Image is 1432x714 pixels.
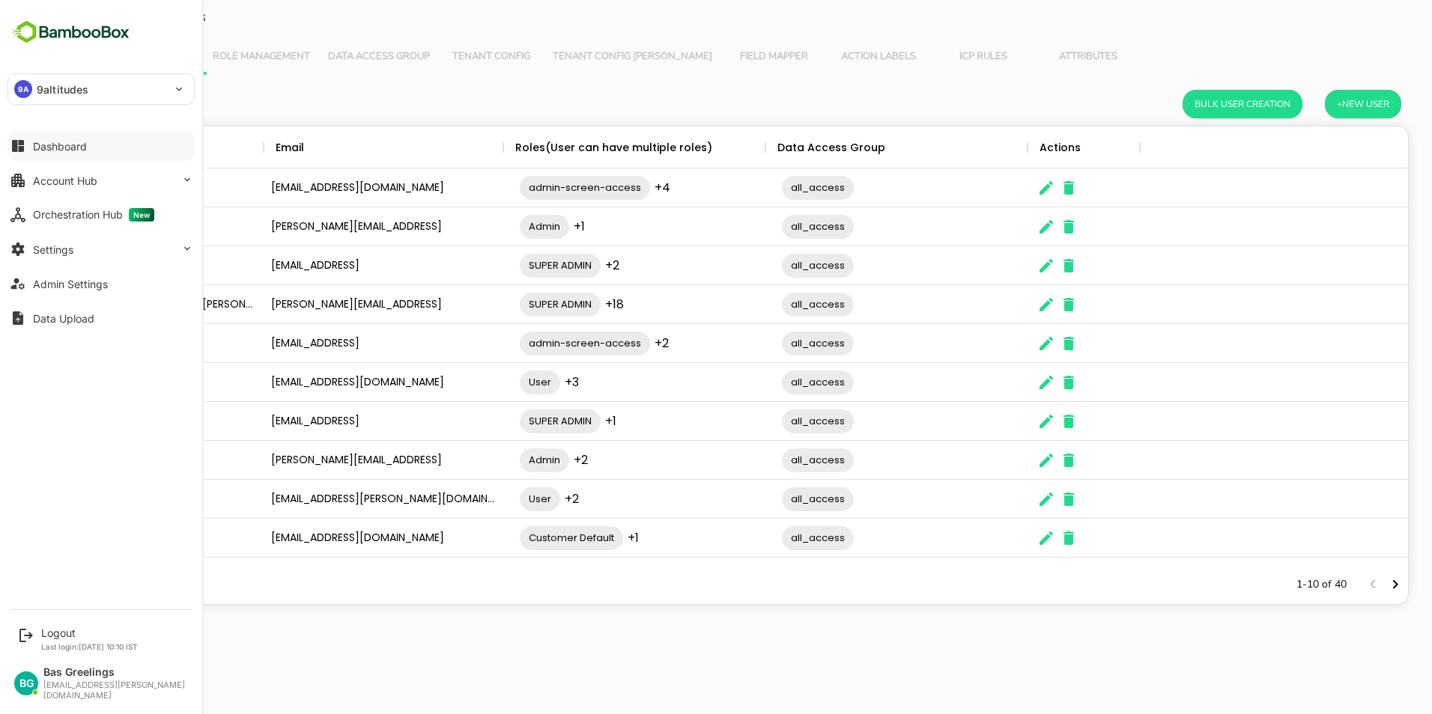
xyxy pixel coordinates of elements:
[24,480,211,519] div: [PERSON_NAME]
[7,165,195,195] button: Account Hub
[1332,573,1354,596] button: Next page
[45,51,142,63] span: User Management
[521,451,536,469] span: +2
[512,490,527,507] span: +2
[729,257,801,274] span: all_access
[24,363,211,402] div: Andi
[729,218,801,235] span: all_access
[521,218,533,235] span: +1
[31,92,91,116] h6: User List
[1130,90,1250,118] button: Bulk User Creation
[987,126,1028,168] div: Actions
[43,666,187,679] div: Bas Greelings
[553,296,571,313] span: +18
[14,671,38,695] div: BG
[1244,577,1294,592] p: 1-10 of 40
[24,402,211,441] div: Anjali
[14,80,32,98] div: 9A
[7,234,195,264] button: Settings
[395,51,482,63] span: Tenant Config
[467,257,548,274] span: SUPER ADMIN
[211,168,451,207] div: [EMAIL_ADDRESS][DOMAIN_NAME]
[467,373,508,391] span: User
[211,285,451,324] div: [PERSON_NAME][EMAIL_ADDRESS]
[467,529,571,546] span: Customer Default
[33,174,97,187] div: Account Hub
[602,335,616,352] span: +2
[24,168,211,207] div: 9admin
[7,18,134,46] img: BambooboxFullLogoMark.5f36c76dfaba33ec1ec1367b70bb1252.svg
[24,441,211,480] div: [PERSON_NAME]
[467,335,598,352] span: admin-screen-access
[7,303,195,333] button: Data Upload
[729,335,801,352] span: all_access
[211,363,451,402] div: [EMAIL_ADDRESS][DOMAIN_NAME]
[500,51,660,63] span: Tenant Config [PERSON_NAME]
[729,179,801,196] span: all_access
[276,51,377,63] span: Data Access Group
[24,285,211,324] div: [DEMOGRAPHIC_DATA][PERSON_NAME][DEMOGRAPHIC_DATA]
[888,51,974,63] span: ICP Rules
[211,441,451,480] div: [PERSON_NAME][EMAIL_ADDRESS]
[223,126,252,168] div: Email
[7,269,195,299] button: Admin Settings
[729,490,801,507] span: all_access
[729,529,801,546] span: all_access
[602,179,618,196] span: +4
[725,126,833,168] div: Data Access Group
[211,519,451,558] div: [EMAIL_ADDRESS][DOMAIN_NAME]
[33,208,154,222] div: Orchestration Hub
[512,373,527,391] span: +3
[24,207,211,246] div: [PERSON_NAME]
[211,402,451,441] div: [EMAIL_ADDRESS]
[467,179,598,196] span: admin-screen-access
[467,218,517,235] span: Admin
[8,74,194,104] div: 9A9altitudes
[37,82,88,97] p: 9altitudes
[992,51,1079,63] span: Attributes
[24,519,211,558] div: Ariadna
[467,296,548,313] span: SUPER ADMIN
[33,243,73,256] div: Settings
[160,51,258,63] span: Role Management
[33,140,87,153] div: Dashboard
[678,51,765,63] span: Field Mapper
[575,529,586,546] span: +1
[463,126,660,168] div: Roles(User can have multiple roles)
[211,207,451,246] div: [PERSON_NAME][EMAIL_ADDRESS]
[33,312,94,325] div: Data Upload
[467,451,517,469] span: Admin
[467,412,548,430] span: SUPER ADMIN
[41,642,138,651] p: Last login: [DATE] 10:10 IST
[33,278,108,290] div: Admin Settings
[211,480,451,519] div: [EMAIL_ADDRESS][PERSON_NAME][DOMAIN_NAME]
[24,324,211,363] div: Amrita
[43,680,187,701] div: [EMAIL_ADDRESS][PERSON_NAME][DOMAIN_NAME]
[783,51,870,63] span: Action Labels
[252,139,270,157] button: Sort
[467,490,508,507] span: User
[729,451,801,469] span: all_access
[129,208,154,222] span: New
[7,200,195,230] button: Orchestration HubNew
[553,412,564,430] span: +1
[729,373,801,391] span: all_access
[1272,90,1349,118] button: +New User
[23,126,1356,605] div: The User Data
[211,246,451,285] div: [EMAIL_ADDRESS]
[729,296,801,313] span: all_access
[553,257,567,274] span: +2
[36,126,61,168] div: User
[7,131,195,161] button: Dashboard
[61,139,79,157] button: Sort
[36,39,1344,75] div: Vertical tabs example
[41,626,138,639] div: Logout
[729,412,801,430] span: all_access
[211,324,451,363] div: [EMAIL_ADDRESS]
[24,246,211,285] div: Amit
